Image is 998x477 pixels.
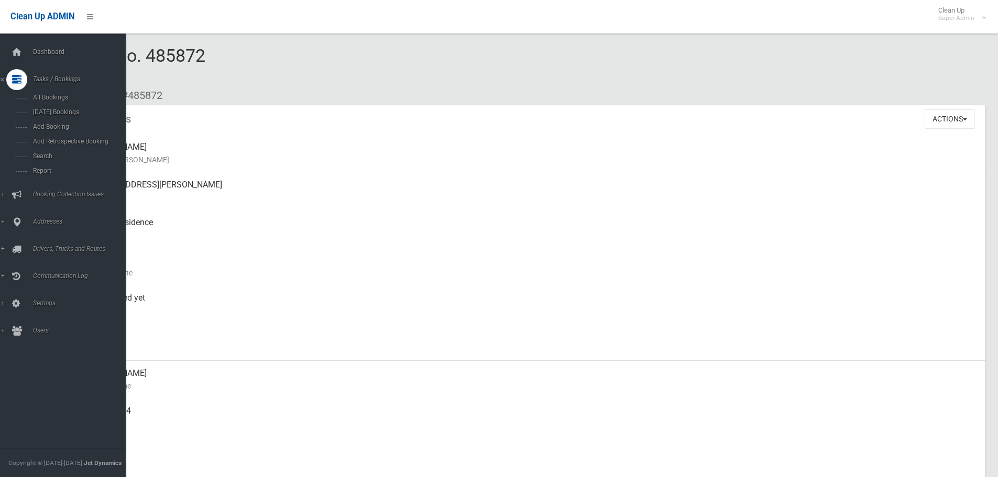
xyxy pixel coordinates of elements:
span: Dashboard [30,48,134,56]
div: Front of Residence [84,210,977,248]
span: Search [30,152,125,160]
button: Actions [925,109,975,129]
span: [DATE] Bookings [30,108,125,116]
span: Settings [30,299,134,307]
small: Zone [84,342,977,354]
span: Drivers, Trucks and Routes [30,245,134,252]
span: Clean Up [933,6,985,22]
div: [PERSON_NAME] [84,361,977,398]
li: #485872 [114,86,162,105]
span: Addresses [30,218,134,225]
div: None given [84,436,977,474]
span: Booking Collection Issues [30,191,134,198]
span: Communication Log [30,272,134,280]
span: All Bookings [30,94,125,101]
div: [DATE] [84,323,977,361]
div: Not collected yet [84,285,977,323]
small: Name of [PERSON_NAME] [84,153,977,166]
small: Address [84,191,977,204]
span: Copyright © [DATE]-[DATE] [8,459,82,467]
small: Pickup Point [84,229,977,241]
span: Report [30,167,125,174]
span: Clean Up ADMIN [10,12,74,21]
small: Mobile [84,417,977,430]
span: Tasks / Bookings [30,75,134,83]
span: Booking No. 485872 [46,45,205,86]
div: [STREET_ADDRESS][PERSON_NAME] [84,172,977,210]
small: Contact Name [84,380,977,392]
div: [DATE] [84,248,977,285]
div: [PERSON_NAME] [84,135,977,172]
span: Add Retrospective Booking [30,138,125,145]
small: Collected At [84,304,977,317]
small: Landline [84,455,977,468]
span: Add Booking [30,123,125,130]
span: Users [30,327,134,334]
small: Super Admin [938,14,974,22]
strong: Jet Dynamics [84,459,122,467]
div: 0415468484 [84,398,977,436]
small: Collection Date [84,267,977,279]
